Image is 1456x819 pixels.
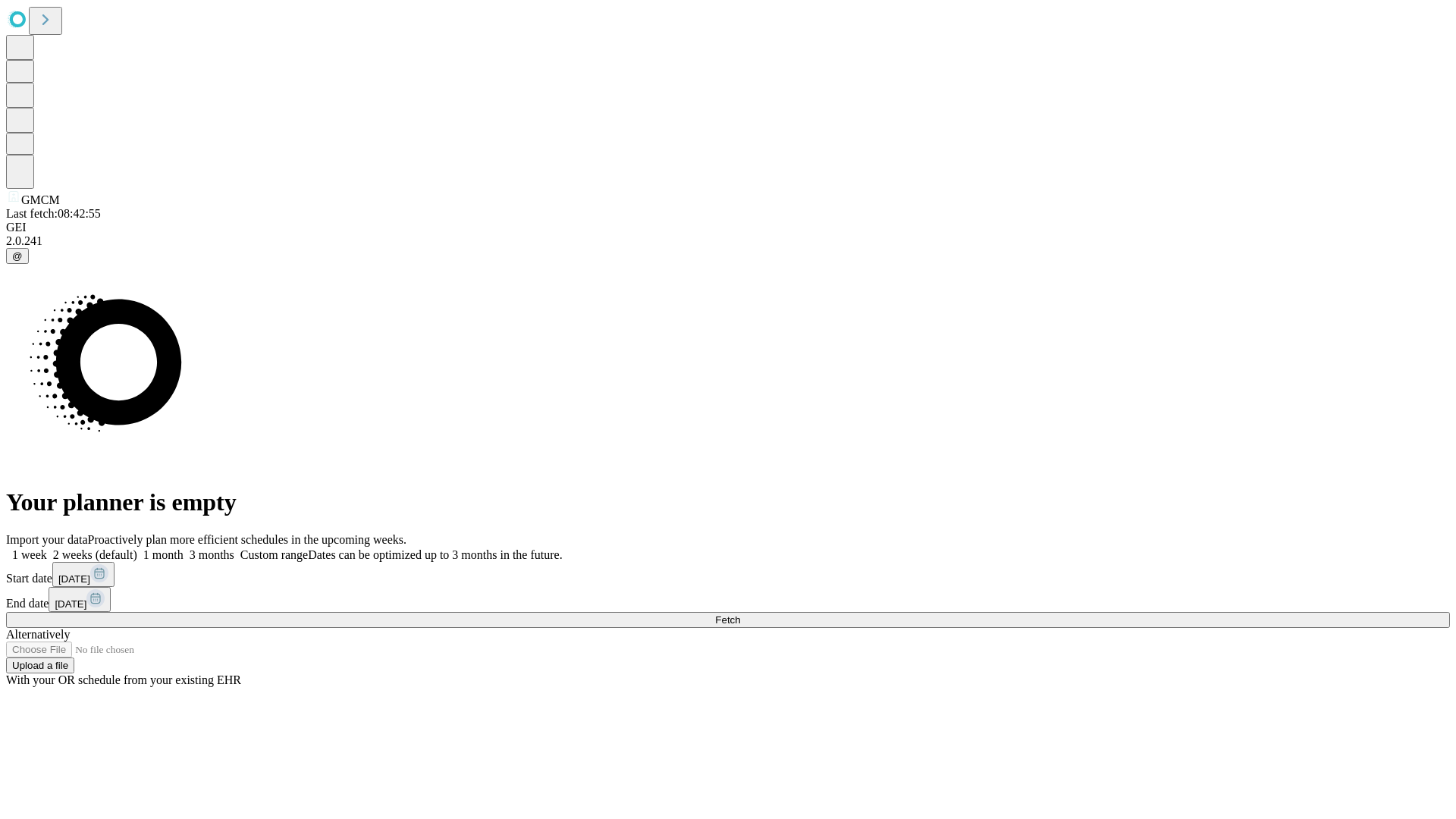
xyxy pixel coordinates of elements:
[6,628,70,641] span: Alternatively
[52,562,115,587] button: [DATE]
[6,673,241,686] span: With your OR schedule from your existing EHR
[55,598,86,610] span: [DATE]
[6,587,1450,612] div: End date
[6,533,88,546] span: Import your data
[240,548,308,561] span: Custom range
[190,548,234,561] span: 3 months
[58,573,90,585] span: [DATE]
[6,612,1450,628] button: Fetch
[53,548,137,561] span: 2 weeks (default)
[49,587,111,612] button: [DATE]
[143,548,184,561] span: 1 month
[6,488,1450,516] h1: Your planner is empty
[88,533,406,546] span: Proactively plan more efficient schedules in the upcoming weeks.
[715,614,740,626] span: Fetch
[308,548,562,561] span: Dates can be optimized up to 3 months in the future.
[21,193,60,206] span: GMCM
[6,234,1450,248] div: 2.0.241
[6,221,1450,234] div: GEI
[6,657,74,673] button: Upload a file
[12,250,23,262] span: @
[6,562,1450,587] div: Start date
[6,207,101,220] span: Last fetch: 08:42:55
[12,548,47,561] span: 1 week
[6,248,29,264] button: @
